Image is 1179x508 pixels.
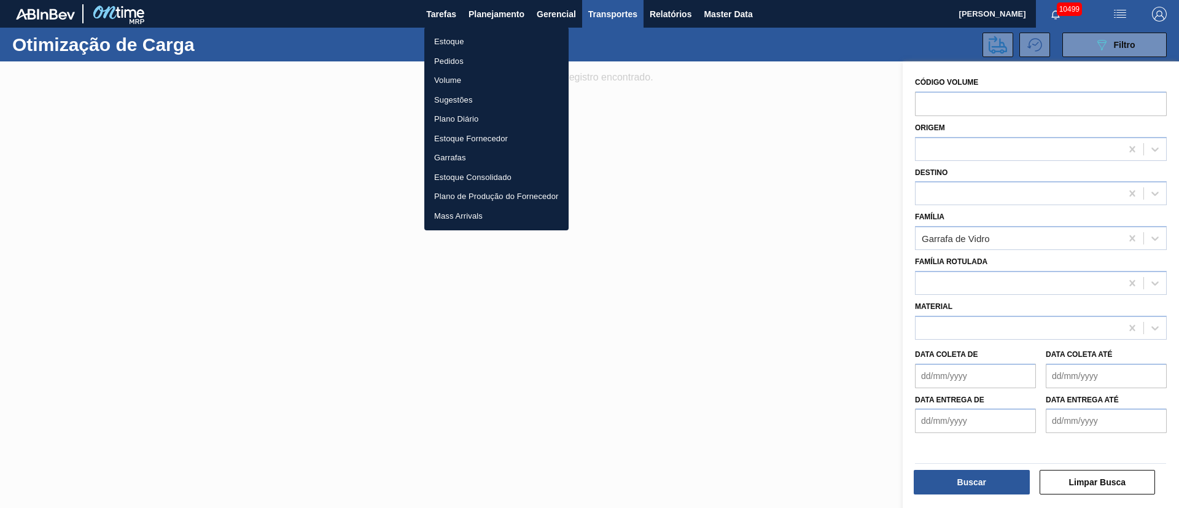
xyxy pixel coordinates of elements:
[424,187,569,206] a: Plano de Produção do Fornecedor
[424,32,569,52] a: Estoque
[424,148,569,168] a: Garrafas
[424,168,569,187] a: Estoque Consolidado
[424,206,569,226] a: Mass Arrivals
[424,90,569,110] a: Sugestões
[424,71,569,90] a: Volume
[424,109,569,129] a: Plano Diário
[424,129,569,149] a: Estoque Fornecedor
[424,52,569,71] a: Pedidos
